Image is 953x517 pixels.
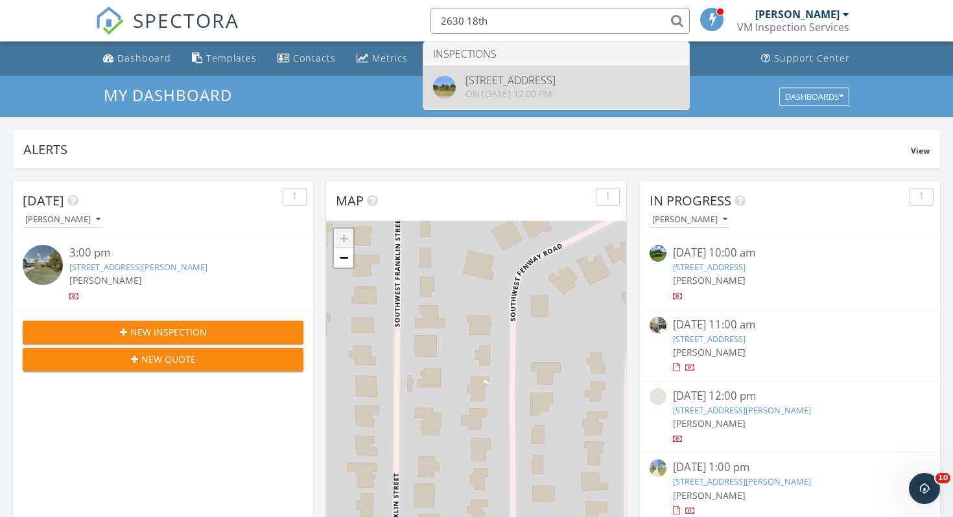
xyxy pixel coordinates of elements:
button: [PERSON_NAME] [650,211,730,229]
a: Dashboard [98,47,176,71]
a: [DATE] 1:00 pm [STREET_ADDRESS][PERSON_NAME] [PERSON_NAME] [650,459,930,517]
div: Dashboards [785,92,843,101]
a: [STREET_ADDRESS][PERSON_NAME] [673,476,811,487]
a: [STREET_ADDRESS][PERSON_NAME] [673,404,811,416]
div: [PERSON_NAME] [652,215,727,224]
a: Zoom in [334,229,353,248]
div: Templates [206,52,257,64]
div: Contacts [293,52,336,64]
img: streetview [650,245,666,262]
a: Templates [187,47,262,71]
div: [PERSON_NAME] [755,8,840,21]
img: streetview [650,317,666,334]
span: SPECTORA [133,6,239,34]
span: [PERSON_NAME] [673,274,746,286]
span: My Dashboard [104,84,232,106]
button: New Inspection [23,321,303,344]
a: Metrics [351,47,413,71]
div: 3:00 pm [69,245,280,261]
span: In Progress [650,192,731,209]
div: Support Center [774,52,850,64]
input: Search everything... [430,8,690,34]
div: [STREET_ADDRESS] [465,75,556,86]
a: Zoom out [334,248,353,268]
img: streetview [650,388,666,405]
img: streetview [650,459,666,476]
span: [DATE] [23,192,64,209]
img: The Best Home Inspection Software - Spectora [95,6,124,35]
span: New Quote [141,352,196,366]
a: [STREET_ADDRESS] On [DATE] 12:00 pm [423,65,689,109]
span: View [911,145,930,156]
div: [DATE] 1:00 pm [673,459,907,476]
div: Dashboard [117,52,171,64]
iframe: Intercom live chat [909,473,940,504]
div: VM Inspection Services [737,21,849,34]
div: [DATE] 12:00 pm [673,388,907,404]
a: Support Center [756,47,855,71]
button: New Quote [23,348,303,371]
div: [DATE] 10:00 am [673,245,907,261]
i: 1 [481,378,491,389]
button: Dashboards [779,87,849,106]
li: Inspections [423,42,689,65]
a: [DATE] 10:00 am [STREET_ADDRESS] [PERSON_NAME] [650,245,930,303]
div: 1045 SW Fenway Rd, Port St. Lucie, FL 34953 [476,373,484,381]
div: On [DATE] 12:00 pm [465,89,556,99]
a: [DATE] 11:00 am [STREET_ADDRESS] [PERSON_NAME] [650,317,930,374]
span: [PERSON_NAME] [673,489,746,501]
a: 3:00 pm [STREET_ADDRESS][PERSON_NAME] [PERSON_NAME] [23,245,303,303]
a: Contacts [272,47,341,71]
span: [PERSON_NAME] [673,417,746,430]
div: Alerts [23,141,911,158]
span: 10 [935,473,950,483]
div: [DATE] 11:00 am [673,317,907,333]
span: [PERSON_NAME] [69,274,142,286]
div: [PERSON_NAME] [25,215,100,224]
img: streetview [433,76,456,98]
img: streetview [23,245,63,285]
a: SPECTORA [95,17,239,45]
span: Map [336,192,364,209]
div: Metrics [372,52,408,64]
a: [STREET_ADDRESS][PERSON_NAME] [69,261,207,273]
span: New Inspection [130,325,207,339]
a: [STREET_ADDRESS] [673,333,746,345]
button: [PERSON_NAME] [23,211,103,229]
a: [DATE] 12:00 pm [STREET_ADDRESS][PERSON_NAME] [PERSON_NAME] [650,388,930,446]
span: [PERSON_NAME] [673,346,746,358]
a: [STREET_ADDRESS] [673,261,746,273]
